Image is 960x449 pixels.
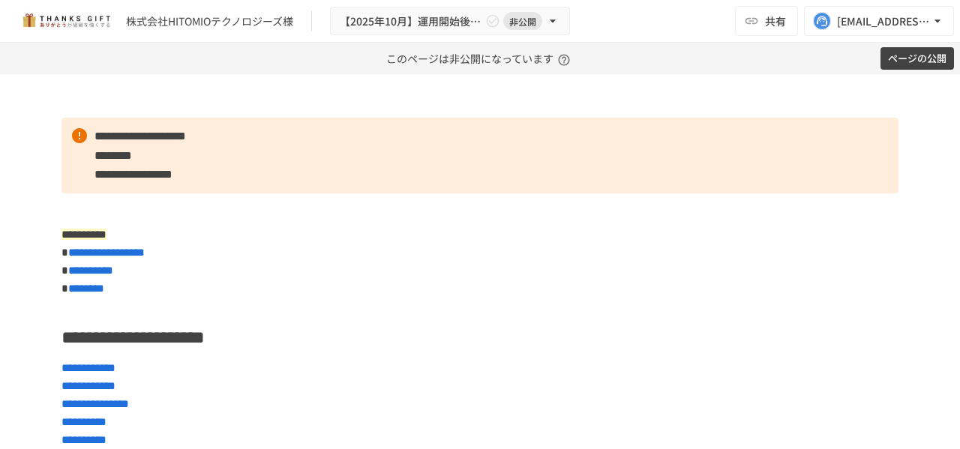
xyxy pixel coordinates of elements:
[340,12,482,31] span: 【2025年10月】運用開始後振り返りミーティング
[735,6,798,36] button: 共有
[330,7,570,36] button: 【2025年10月】運用開始後振り返りミーティング非公開
[503,13,542,29] span: 非公開
[386,43,574,74] p: このページは非公開になっています
[18,9,114,33] img: mMP1OxWUAhQbsRWCurg7vIHe5HqDpP7qZo7fRoNLXQh
[126,13,293,29] div: 株式会社HITOMIOテクノロジーズ様
[765,13,786,29] span: 共有
[880,47,954,70] button: ページの公開
[837,12,930,31] div: [EMAIL_ADDRESS][DOMAIN_NAME]
[804,6,954,36] button: [EMAIL_ADDRESS][DOMAIN_NAME]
